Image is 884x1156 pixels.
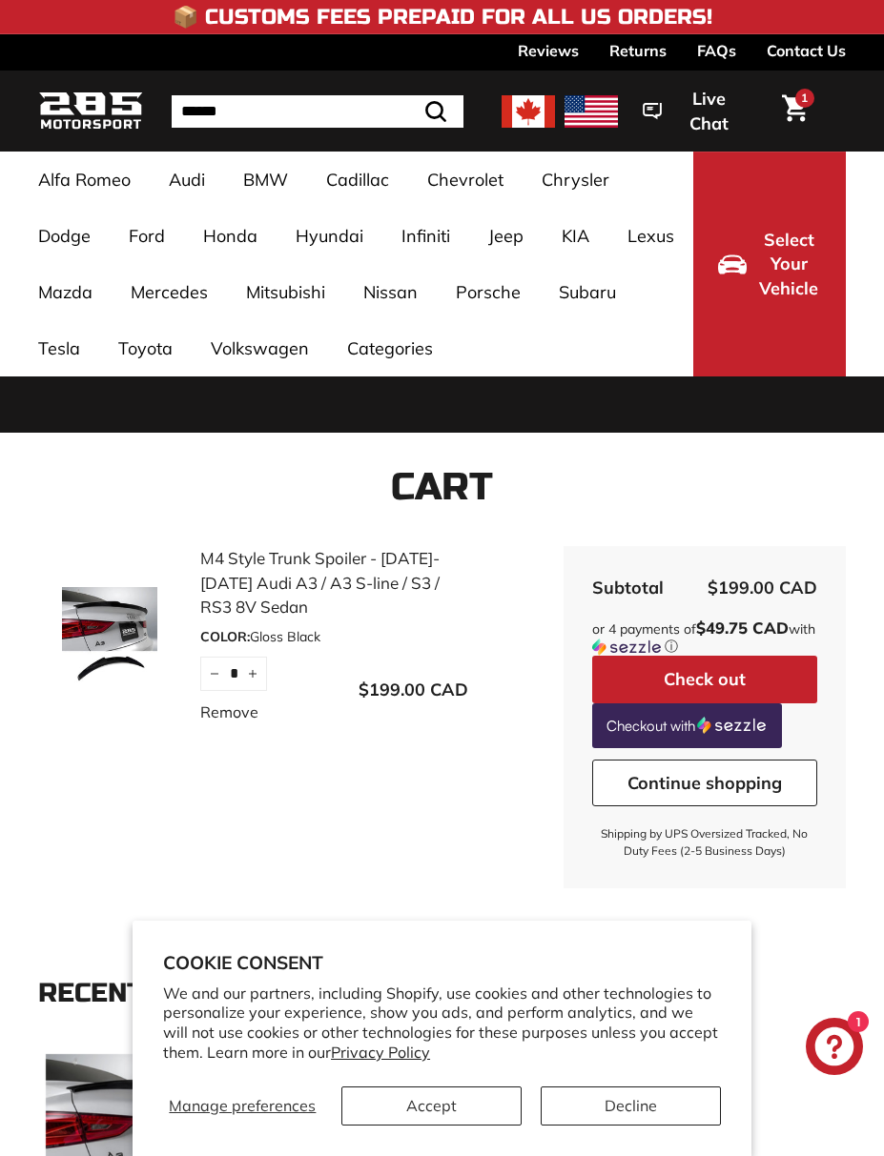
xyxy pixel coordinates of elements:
a: Volkswagen [192,320,328,376]
a: Cart [771,79,819,144]
span: $49.75 CAD [696,618,789,638]
img: Sezzle [592,639,661,656]
a: Chrysler [523,152,628,208]
p: We and our partners, including Shopify, use cookies and other technologies to personalize your ex... [163,984,721,1063]
img: M4 Style Trunk Spoiler - 2015-2020 Audi A3 / A3 S-line / S3 / RS3 8V Sedan [38,587,181,682]
a: Honda [184,208,277,264]
a: KIA [543,208,608,264]
button: Reduce item quantity by one [200,657,229,691]
a: Checkout with [592,703,782,748]
button: Accept [341,1086,522,1126]
span: COLOR: [200,628,250,645]
div: or 4 payments of with [592,619,817,656]
a: Chevrolet [408,152,523,208]
a: Reviews [518,34,579,67]
h4: 📦 Customs Fees Prepaid for All US Orders! [173,6,712,29]
a: Jeep [469,208,543,264]
a: Cadillac [307,152,408,208]
button: Manage preferences [163,1086,322,1126]
a: Mazda [19,264,112,320]
a: Returns [609,34,667,67]
input: Search [172,95,463,128]
button: Live Chat [618,75,771,147]
span: Select Your Vehicle [756,228,821,301]
a: Subaru [540,264,635,320]
button: Check out [592,656,817,703]
a: Hyundai [277,208,382,264]
span: Live Chat [671,87,746,135]
a: Alfa Romeo [19,152,150,208]
a: Categories [328,320,452,376]
div: Gloss Black [200,627,468,647]
span: Manage preferences [169,1096,316,1115]
button: Decline [541,1086,721,1126]
button: Increase item quantity by one [238,657,267,691]
span: 1 [801,91,808,105]
h1: Cart [38,466,846,508]
a: Mercedes [112,264,227,320]
a: Lexus [608,208,693,264]
a: Dodge [19,208,110,264]
button: Select Your Vehicle [693,152,846,376]
a: FAQs [697,34,736,67]
a: Privacy Policy [331,1043,430,1062]
img: Sezzle [697,717,766,734]
a: Infiniti [382,208,469,264]
a: Porsche [437,264,540,320]
a: Continue shopping [592,760,817,807]
inbox-online-store-chat: Shopify online store chat [800,1018,869,1080]
div: Recently viewed [38,979,846,1008]
small: Shipping by UPS Oversized Tracked, No Duty Fees (2-5 Business Days) [592,825,817,860]
a: Nissan [344,264,437,320]
span: $199.00 CAD [708,577,817,598]
h2: Cookie consent [163,951,721,974]
a: Audi [150,152,224,208]
span: $199.00 CAD [359,679,468,700]
a: Remove [200,700,258,723]
a: Tesla [19,320,99,376]
img: Logo_285_Motorsport_areodynamics_components [38,89,143,133]
a: BMW [224,152,307,208]
a: Mitsubishi [227,264,344,320]
div: Subtotal [592,575,664,600]
a: Toyota [99,320,192,376]
div: or 4 payments of$49.75 CADwithSezzle Click to learn more about Sezzle [592,619,817,656]
a: Ford [110,208,184,264]
a: M4 Style Trunk Spoiler - [DATE]-[DATE] Audi A3 / A3 S-line / S3 / RS3 8V Sedan [200,546,468,619]
a: Contact Us [767,34,846,67]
